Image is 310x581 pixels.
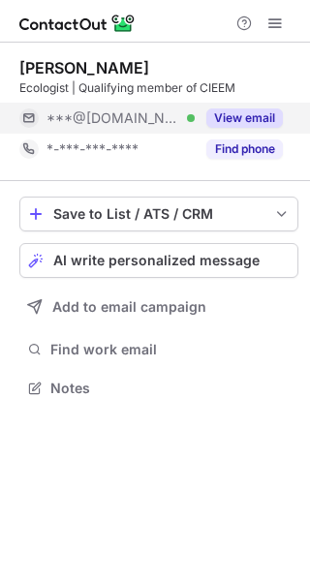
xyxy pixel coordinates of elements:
button: Find work email [19,336,298,363]
span: Find work email [50,341,291,358]
button: Notes [19,375,298,402]
button: save-profile-one-click [19,197,298,231]
span: ***@[DOMAIN_NAME] [46,109,180,127]
span: AI write personalized message [53,253,260,268]
button: Add to email campaign [19,290,298,324]
span: Notes [50,380,291,397]
button: Reveal Button [206,108,283,128]
div: [PERSON_NAME] [19,58,149,77]
button: AI write personalized message [19,243,298,278]
button: Reveal Button [206,139,283,159]
img: ContactOut v5.3.10 [19,12,136,35]
div: Save to List / ATS / CRM [53,206,264,222]
span: Add to email campaign [52,299,206,315]
div: Ecologist | Qualifying member of CIEEM [19,79,298,97]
